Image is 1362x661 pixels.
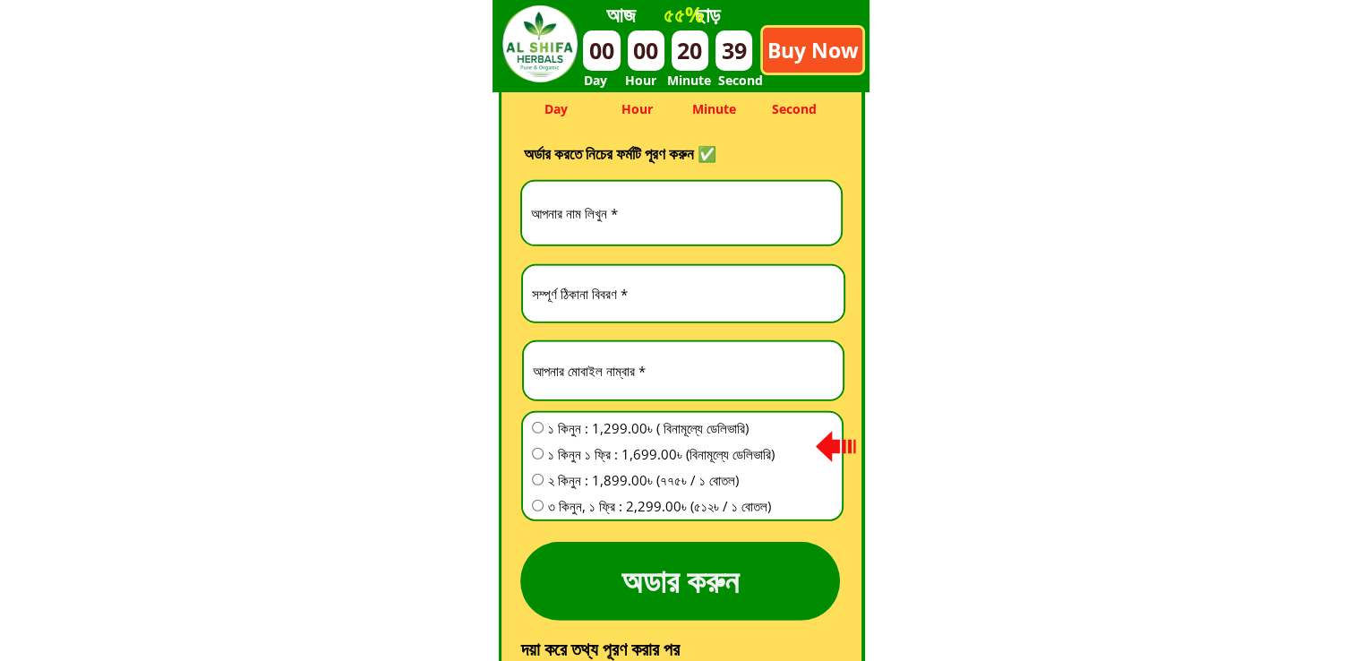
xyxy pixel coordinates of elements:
[544,99,826,119] h3: Day Hour Minute Second
[548,495,775,517] span: ৩ কিনুন, ১ ফ্রি : 2,299.00৳ (৫১২৳ / ১ বোতল)
[527,266,839,322] input: সম্পূর্ণ ঠিকানা বিবরণ *
[520,542,840,622] p: অডার করুন
[583,71,830,90] h3: Day Hour Minute Second
[548,469,775,491] span: ২ কিনুন : 1,899.00৳ (৭৭৫৳ / ১ বোতল)
[527,182,836,245] input: আপনার নাম লিখুন *
[548,417,775,439] span: ১ কিনুন : 1,299.00৳ ( বিনামূল্যে ডেলিভারি)
[528,342,838,399] input: আপনার মোবাইল নাম্বার *
[763,28,862,73] p: Buy Now
[548,443,775,465] span: ১ কিনুন ১ ফ্রি : 1,699.00৳ (বিনামূল্যে ডেলিভারি)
